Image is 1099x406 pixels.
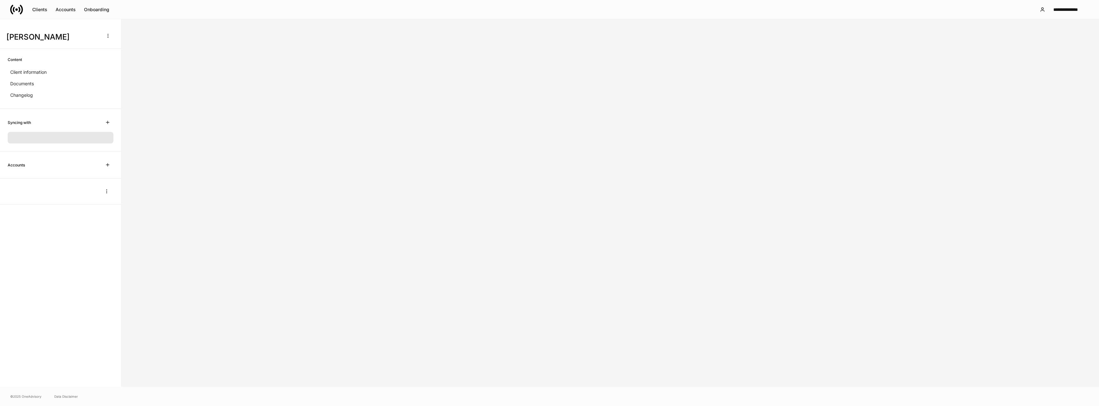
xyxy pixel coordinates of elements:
div: Clients [32,7,47,12]
h6: Content [8,57,22,63]
a: Data Disclaimer [54,394,78,399]
p: Client information [10,69,47,75]
p: Changelog [10,92,33,98]
h6: Accounts [8,162,25,168]
a: Client information [8,66,113,78]
p: Documents [10,80,34,87]
span: © 2025 OneAdvisory [10,394,42,399]
a: Changelog [8,89,113,101]
button: Clients [28,4,51,15]
h6: Syncing with [8,119,31,126]
a: Documents [8,78,113,89]
h3: [PERSON_NAME] [6,32,99,42]
button: Onboarding [80,4,113,15]
button: Accounts [51,4,80,15]
div: Accounts [56,7,76,12]
div: Onboarding [84,7,109,12]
